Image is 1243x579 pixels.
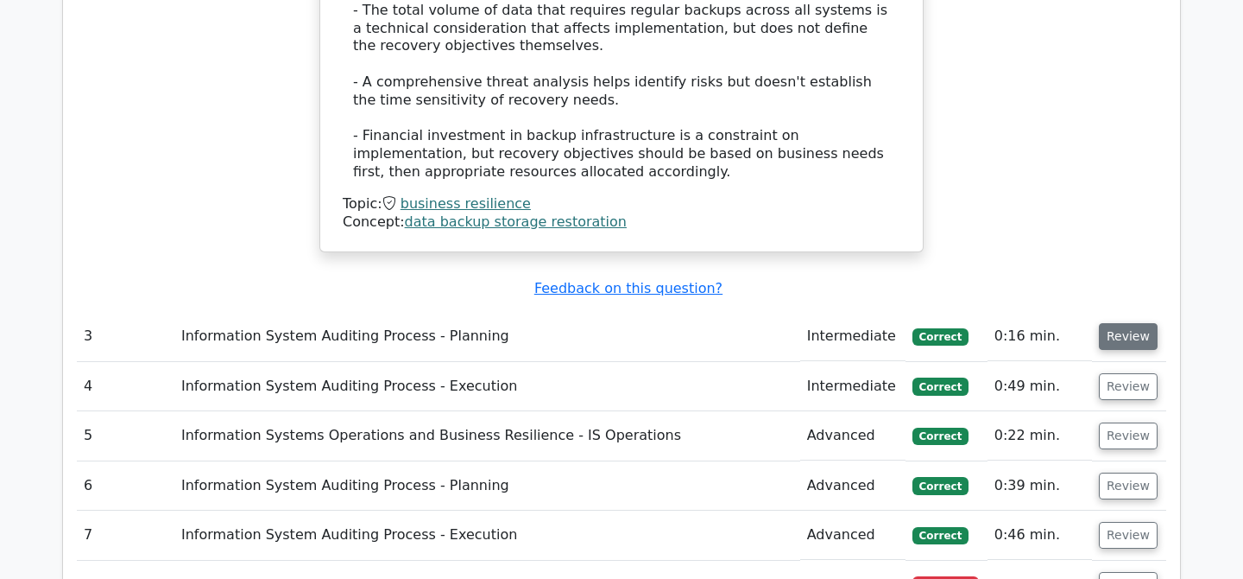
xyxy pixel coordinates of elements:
[987,411,1092,461] td: 0:22 min.
[174,362,800,411] td: Information System Auditing Process - Execution
[534,280,722,296] a: Feedback on this question?
[800,312,905,361] td: Intermediate
[1099,522,1158,549] button: Review
[912,428,969,445] span: Correct
[1099,473,1158,499] button: Review
[401,195,531,212] a: business resilience
[174,312,800,361] td: Information System Auditing Process - Planning
[987,362,1092,411] td: 0:49 min.
[1099,323,1158,350] button: Review
[77,312,174,361] td: 3
[800,411,905,461] td: Advanced
[1099,423,1158,449] button: Review
[912,527,969,544] span: Correct
[800,362,905,411] td: Intermediate
[77,461,174,511] td: 6
[987,312,1092,361] td: 0:16 min.
[1099,373,1158,400] button: Review
[800,511,905,560] td: Advanced
[174,511,800,560] td: Information System Auditing Process - Execution
[174,411,800,461] td: Information Systems Operations and Business Resilience - IS Operations
[800,461,905,511] td: Advanced
[174,461,800,511] td: Information System Auditing Process - Planning
[405,213,627,230] a: data backup storage restoration
[77,362,174,411] td: 4
[912,477,969,494] span: Correct
[343,213,900,232] div: Concept:
[987,461,1092,511] td: 0:39 min.
[77,411,174,461] td: 5
[77,511,174,560] td: 7
[912,378,969,395] span: Correct
[912,328,969,346] span: Correct
[343,195,900,213] div: Topic:
[987,511,1092,560] td: 0:46 min.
